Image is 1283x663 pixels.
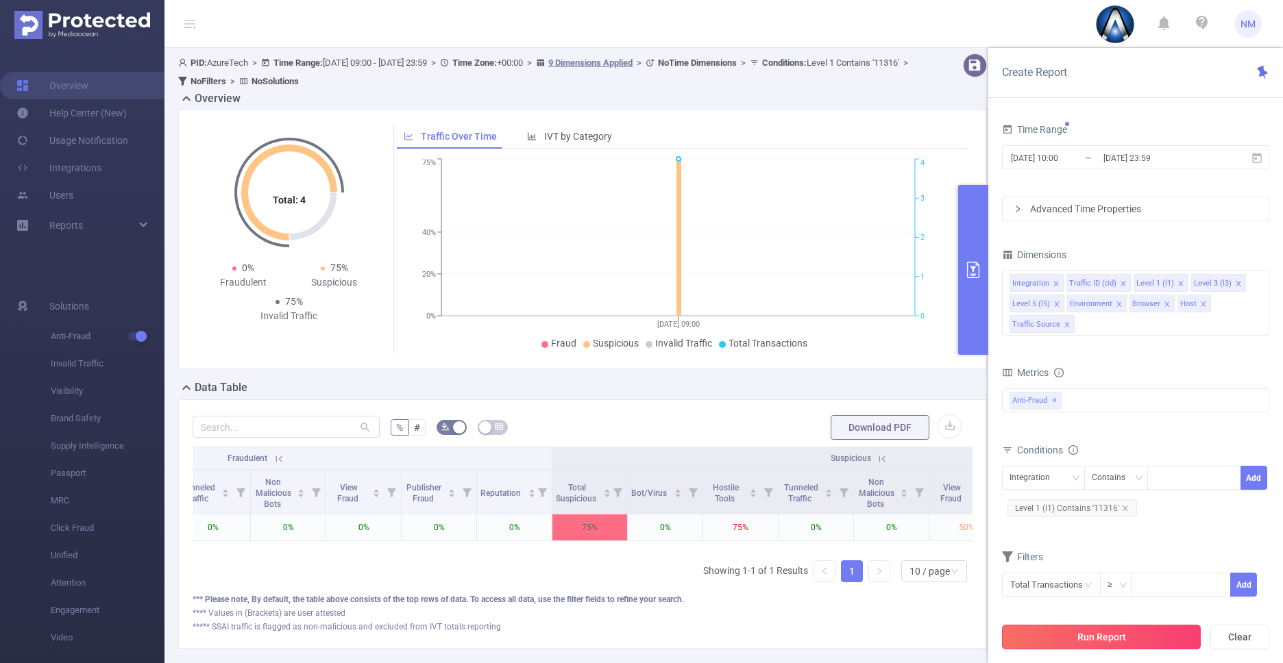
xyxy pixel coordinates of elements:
input: Start date [1010,149,1121,167]
tspan: 75% [422,159,436,168]
i: Filter menu [759,470,778,514]
i: icon: bar-chart [527,132,537,141]
div: Level 1 (l1) [1136,275,1174,292]
tspan: 40% [422,228,436,237]
a: Reports [49,212,83,239]
p: 0% [854,514,929,540]
span: Anti-Fraud [1010,392,1062,410]
span: > [226,76,239,86]
tspan: 0 [920,312,925,321]
span: 75% [285,296,303,307]
span: View Fraud [337,483,361,503]
div: Level 3 (l3) [1194,275,1232,292]
button: Run Report [1002,625,1201,649]
span: Supply Intelligence [51,432,164,460]
div: Sort [221,487,230,495]
li: Integration [1010,274,1064,292]
p: 0% [402,514,476,540]
li: Browser [1129,295,1175,312]
span: Visibility [51,377,164,405]
div: Sort [297,487,305,495]
i: icon: right [1014,205,1022,213]
p: 0% [175,514,250,540]
tspan: 0% [426,312,436,321]
i: icon: caret-up [901,487,908,491]
i: icon: caret-up [603,487,611,491]
i: icon: down [1072,474,1080,484]
tspan: [DATE] 09:00 [657,320,700,329]
span: Level 1 Contains '11316' [762,58,899,68]
i: icon: caret-down [373,492,380,496]
i: icon: line-chart [404,132,413,141]
i: icon: table [495,423,503,431]
span: > [427,58,440,68]
i: icon: close [1122,505,1129,512]
span: Invalid Traffic [51,350,164,377]
button: Download PDF [831,415,929,440]
span: AzureTech [DATE] 09:00 - [DATE] 23:59 +00:00 [178,58,912,86]
div: 10 / page [909,561,950,581]
div: Sort [603,487,611,495]
i: icon: close [1064,321,1071,329]
div: Environment [1070,295,1112,313]
b: No Solutions [252,76,299,86]
span: > [899,58,912,68]
span: 75% [330,262,348,273]
tspan: Total: 4 [273,195,306,205]
tspan: 2 [920,234,925,242]
span: Reputation [480,488,523,498]
i: icon: close [1200,301,1207,309]
span: Time Range [1002,124,1067,135]
span: > [633,58,646,68]
i: icon: info-circle [1068,445,1078,455]
i: Filter menu [608,470,627,514]
tspan: 4 [920,159,925,168]
span: Publisher Fraud [406,483,441,503]
i: icon: caret-down [674,492,681,496]
span: ✕ [1052,392,1058,409]
i: icon: left [820,567,829,575]
span: Traffic Over Time [421,131,497,142]
a: Overview [16,72,88,99]
div: Sort [372,487,380,495]
span: Passport [51,460,164,487]
i: icon: caret-up [674,487,681,491]
i: Filter menu [306,470,326,514]
span: % [396,422,403,433]
h2: Overview [195,90,241,107]
i: icon: close [1053,280,1060,288]
span: Level 1 (l1) Contains '11316' [1007,499,1137,517]
button: Add [1230,573,1257,597]
i: icon: down [951,567,959,577]
div: icon: rightAdvanced Time Properties [1003,197,1269,221]
div: Contains [1092,466,1135,489]
i: icon: down [1135,474,1143,484]
span: NM [1241,10,1256,38]
b: PID: [191,58,207,68]
span: Unified [51,542,164,569]
span: # [414,422,420,433]
span: 0% [242,262,254,273]
span: Tunneled Traffic [181,483,215,503]
i: icon: caret-down [297,492,305,496]
i: Filter menu [909,470,929,514]
span: > [248,58,261,68]
span: Click Fraud [51,514,164,542]
i: icon: close [1164,301,1171,309]
span: Metrics [1002,367,1049,378]
li: Level 5 (l5) [1010,295,1064,312]
div: Sort [448,487,456,495]
p: 0% [326,514,401,540]
span: Dimensions [1002,249,1066,260]
span: Suspicious [593,338,639,349]
i: Filter menu [457,470,476,514]
i: icon: close [1177,280,1184,288]
span: Total Transactions [729,338,807,349]
a: Users [16,182,73,209]
i: Filter menu [834,470,853,514]
div: Integration [1012,275,1049,292]
div: Level 5 (l5) [1012,295,1050,313]
i: icon: close [1235,280,1242,288]
li: 1 [841,560,863,582]
span: Solutions [49,292,89,320]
